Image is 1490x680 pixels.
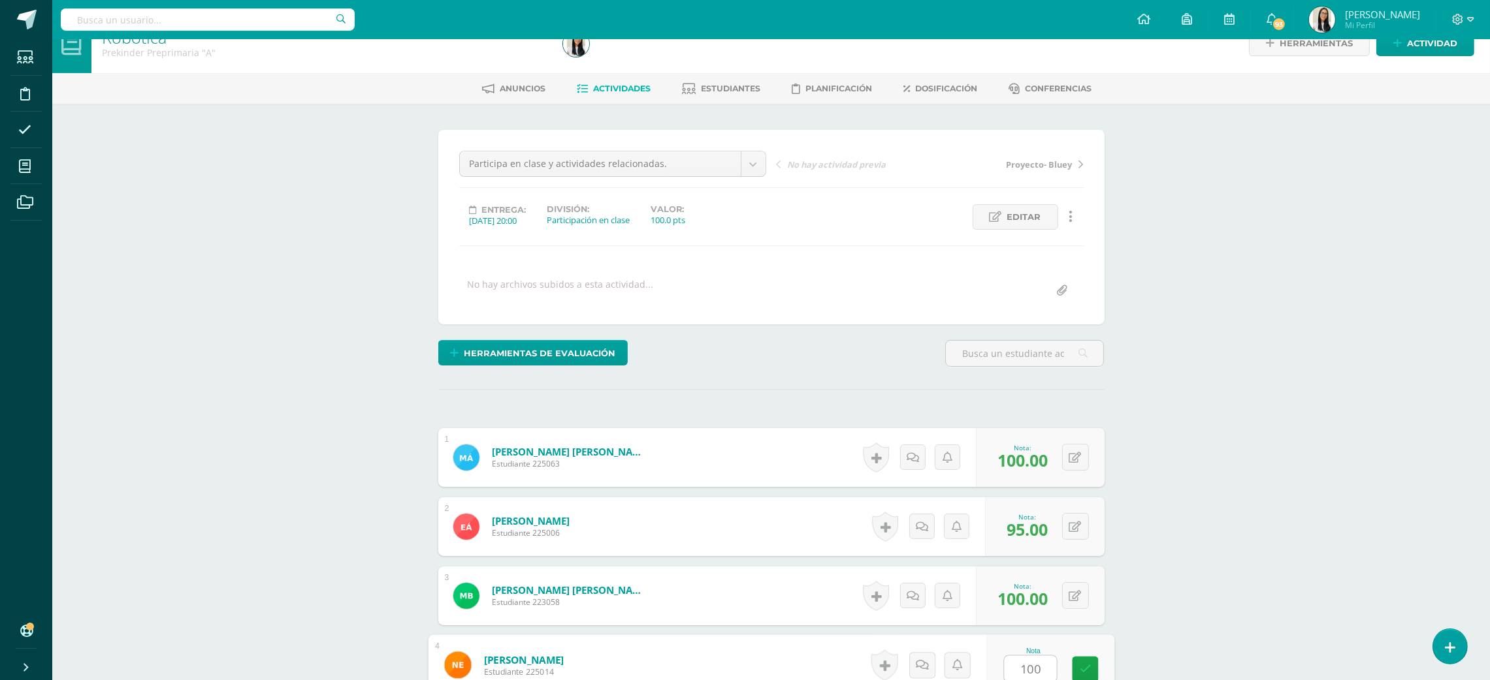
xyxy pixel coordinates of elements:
[492,514,570,527] a: [PERSON_NAME]
[1272,17,1286,31] span: 93
[577,78,651,99] a: Actividades
[102,46,547,59] div: Prekinder Preprimaria 'A'
[1025,84,1092,93] span: Conferencias
[903,78,977,99] a: Dosificación
[438,340,628,365] a: Herramientas de evaluación
[61,8,355,31] input: Busca un usuario...
[792,78,872,99] a: Planificación
[468,278,654,303] div: No hay archivos subidos a esta actividad...
[805,84,872,93] span: Planificación
[946,341,1103,366] input: Busca un estudiante aquí...
[997,581,1048,591] div: Nota:
[701,84,760,93] span: Estudiantes
[682,78,760,99] a: Estudiantes
[470,151,731,176] span: Participa en clase y actividades relacionadas.
[482,78,545,99] a: Anuncios
[1009,78,1092,99] a: Conferencias
[1345,8,1420,21] span: [PERSON_NAME]
[651,214,686,226] div: 100.0 pts
[1309,7,1335,33] img: 24bac2befe72ec47081750eb832e1c02.png
[547,214,630,226] div: Participación en clase
[997,443,1048,452] div: Nota:
[492,583,649,596] a: [PERSON_NAME] [PERSON_NAME]
[547,204,630,214] label: División:
[593,84,651,93] span: Actividades
[500,84,545,93] span: Anuncios
[930,157,1084,170] a: Proyecto- Bluey
[563,31,589,57] img: 24bac2befe72ec47081750eb832e1c02.png
[453,514,479,540] img: ca9488c0bab8a5b2b2889e8e1b6768f2.png
[460,151,766,176] a: Participa en clase y actividades relacionadas.
[1407,31,1457,55] span: Actividad
[492,596,649,608] span: Estudiante 223058
[482,205,526,215] span: Entrega:
[453,583,479,609] img: 3cb4858675dfcb9c083d0dd86c052e7d.png
[464,341,615,365] span: Herramientas de evaluación
[1003,647,1063,655] div: Nota
[788,159,886,170] span: No hay actividad previa
[997,449,1048,471] span: 100.00
[651,204,686,214] label: Valor:
[1007,159,1073,170] span: Proyecto- Bluey
[1007,518,1048,540] span: 95.00
[483,653,564,666] a: [PERSON_NAME]
[444,651,471,678] img: a441461d46f117df85d5b85457d74ec8.png
[470,215,526,226] div: [DATE] 20:00
[1345,20,1420,31] span: Mi Perfil
[492,527,570,538] span: Estudiante 225006
[492,445,649,458] a: [PERSON_NAME] [PERSON_NAME]
[1280,31,1353,55] span: Herramientas
[1007,512,1048,521] div: Nota:
[1249,31,1370,56] a: Herramientas
[915,84,977,93] span: Dosificación
[483,666,564,678] span: Estudiante 225014
[1007,205,1041,229] span: Editar
[453,444,479,471] img: b6ddece8de7dc558956b4a2c5b507958.png
[1376,31,1474,56] a: Actividad
[997,587,1048,610] span: 100.00
[492,458,649,469] span: Estudiante 225063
